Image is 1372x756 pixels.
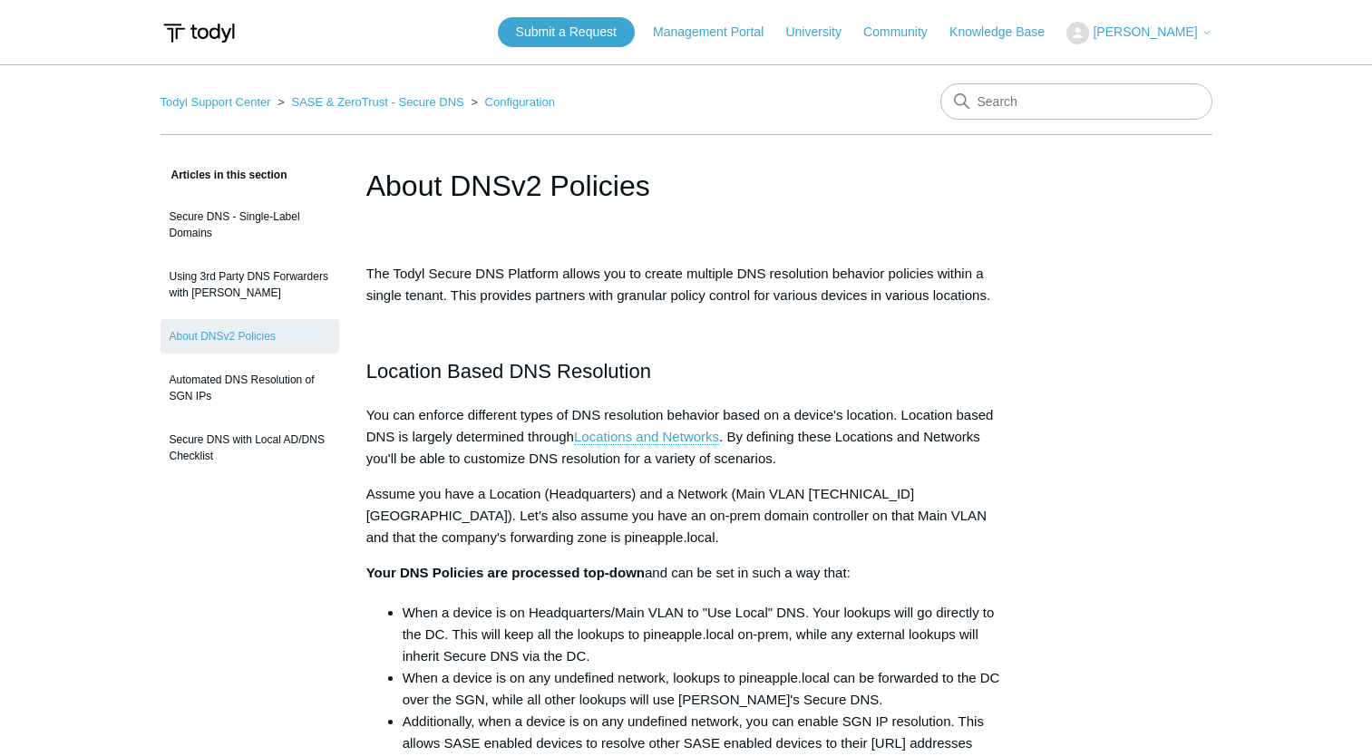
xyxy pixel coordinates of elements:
a: Management Portal [653,23,782,42]
a: University [785,23,859,42]
a: SASE & ZeroTrust - Secure DNS [291,95,463,109]
li: Configuration [467,95,555,109]
p: You can enforce different types of DNS resolution behavior based on a device's location. Location... [366,404,1007,470]
button: [PERSON_NAME] [1066,22,1211,44]
p: and can be set in such a way that: [366,562,1007,584]
a: Configuration [485,95,555,109]
p: Assume you have a Location (Headquarters) and a Network (Main VLAN [TECHNICAL_ID][GEOGRAPHIC_DATA... [366,483,1007,548]
a: Submit a Request [498,17,635,47]
h2: Location Based DNS Resolution [366,355,1007,387]
strong: Your DNS Policies are processed top-down [366,565,645,580]
span: Articles in this section [161,169,287,181]
a: Todyl Support Center [161,95,271,109]
a: About DNSv2 Policies [161,319,339,354]
a: Locations and Networks [574,429,719,445]
a: Secure DNS with Local AD/DNS Checklist [161,422,339,473]
li: When a device is on Headquarters/Main VLAN to "Use Local" DNS. Your lookups will go directly to t... [403,602,1007,667]
a: Secure DNS - Single-Label Domains [161,199,339,250]
h1: About DNSv2 Policies [366,164,1007,208]
a: Community [863,23,946,42]
img: Todyl Support Center Help Center home page [161,16,238,50]
li: SASE & ZeroTrust - Secure DNS [274,95,467,109]
a: Knowledge Base [949,23,1063,42]
input: Search [940,83,1212,120]
li: Todyl Support Center [161,95,275,109]
a: Automated DNS Resolution of SGN IPs [161,363,339,413]
p: The Todyl Secure DNS Platform allows you to create multiple DNS resolution behavior policies with... [366,263,1007,306]
li: When a device is on any undefined network, lookups to pineapple.local can be forwarded to the DC ... [403,667,1007,711]
a: Using 3rd Party DNS Forwarders with [PERSON_NAME] [161,259,339,310]
span: [PERSON_NAME] [1093,24,1197,39]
